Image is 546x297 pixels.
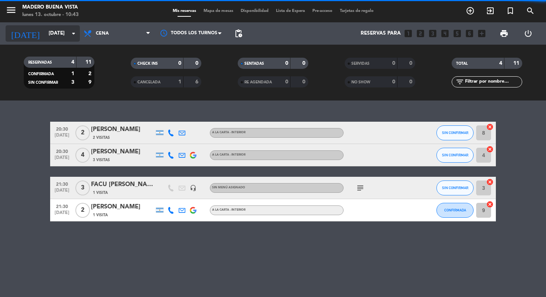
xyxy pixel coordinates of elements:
i: cancel [486,201,494,208]
i: headset_mic [190,185,196,191]
strong: 2 [88,71,93,76]
div: lunes 13. octubre - 10:43 [22,11,79,19]
span: 1 Visita [93,190,108,196]
span: SIN CONFIRMAR [442,131,468,135]
span: Reservas para [361,31,401,36]
span: Tarjetas de regalo [336,9,377,13]
button: SIN CONFIRMAR [436,148,474,163]
span: RE AGENDADA [244,80,272,84]
span: print [500,29,508,38]
button: menu [6,4,17,18]
span: SIN CONFIRMAR [28,81,58,84]
span: 21:30 [53,179,71,188]
div: [PERSON_NAME] [91,147,154,157]
span: SIN CONFIRMAR [442,186,468,190]
strong: 0 [392,61,395,66]
span: 2 [75,203,90,218]
strong: 9 [88,80,93,85]
i: cancel [486,146,494,153]
i: looks_one [403,29,413,38]
i: arrow_drop_down [69,29,78,38]
i: turned_in_not [506,6,515,15]
img: google-logo.png [190,207,196,214]
strong: 4 [71,60,74,65]
i: looks_6 [465,29,474,38]
strong: 0 [302,79,307,84]
span: Mis reservas [169,9,200,13]
strong: 3 [71,80,74,85]
span: NO SHOW [351,80,370,84]
span: Cena [96,31,109,36]
i: add_circle_outline [466,6,475,15]
i: looks_two [416,29,425,38]
i: looks_3 [428,29,438,38]
span: pending_actions [234,29,243,38]
i: subject [356,183,365,192]
span: CONFIRMADA [444,208,466,212]
span: 3 Visitas [93,157,110,163]
span: CHECK INS [137,62,158,66]
span: 1 Visita [93,212,108,218]
strong: 1 [71,71,74,76]
i: filter_list [455,77,464,86]
span: 21:30 [53,202,71,210]
span: 20:30 [53,124,71,133]
span: Mapa de mesas [200,9,237,13]
strong: 0 [302,61,307,66]
div: Madero Buena Vista [22,4,79,11]
span: CANCELADA [137,80,160,84]
i: exit_to_app [486,6,495,15]
button: SIN CONFIRMAR [436,125,474,140]
span: 20:30 [53,147,71,155]
img: google-logo.png [190,152,196,159]
span: [DATE] [53,133,71,141]
strong: 11 [513,61,521,66]
span: [DATE] [53,155,71,164]
strong: 0 [285,79,288,84]
strong: 1 [178,79,181,84]
strong: 0 [178,61,181,66]
input: Filtrar por nombre... [464,78,522,86]
strong: 0 [409,61,414,66]
div: [PERSON_NAME] [91,202,154,212]
i: [DATE] [6,25,45,42]
strong: 11 [85,60,93,65]
span: 2 Visitas [93,135,110,141]
span: 2 [75,125,90,140]
span: A LA CARTA - INTERIOR [212,153,246,156]
span: Lista de Espera [272,9,309,13]
div: LOG OUT [516,22,541,45]
i: menu [6,4,17,16]
div: [PERSON_NAME] [91,125,154,134]
button: CONFIRMADA [436,203,474,218]
span: SIN CONFIRMAR [442,153,468,157]
span: TOTAL [456,62,468,66]
div: FACU [PERSON_NAME] [91,180,154,189]
span: RESERVADAS [28,61,52,64]
span: Disponibilidad [237,9,272,13]
strong: 0 [285,61,288,66]
span: Sin menú asignado [212,186,245,189]
strong: 6 [195,79,200,84]
span: [DATE] [53,210,71,219]
span: CONFIRMADA [28,72,54,76]
span: A LA CARTA - INTERIOR [212,208,246,211]
i: cancel [486,178,494,186]
i: add_box [477,29,487,38]
span: 3 [75,181,90,195]
span: Pre-acceso [309,9,336,13]
span: A LA CARTA - INTERIOR [212,131,246,134]
span: [DATE] [53,188,71,197]
strong: 4 [499,61,502,66]
strong: 0 [195,61,200,66]
span: 4 [75,148,90,163]
span: SERVIDAS [351,62,370,66]
i: search [526,6,535,15]
span: SENTADAS [244,62,264,66]
strong: 0 [392,79,395,84]
i: looks_5 [452,29,462,38]
i: cancel [486,123,494,131]
i: power_settings_new [524,29,533,38]
strong: 0 [409,79,414,84]
i: looks_4 [440,29,450,38]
